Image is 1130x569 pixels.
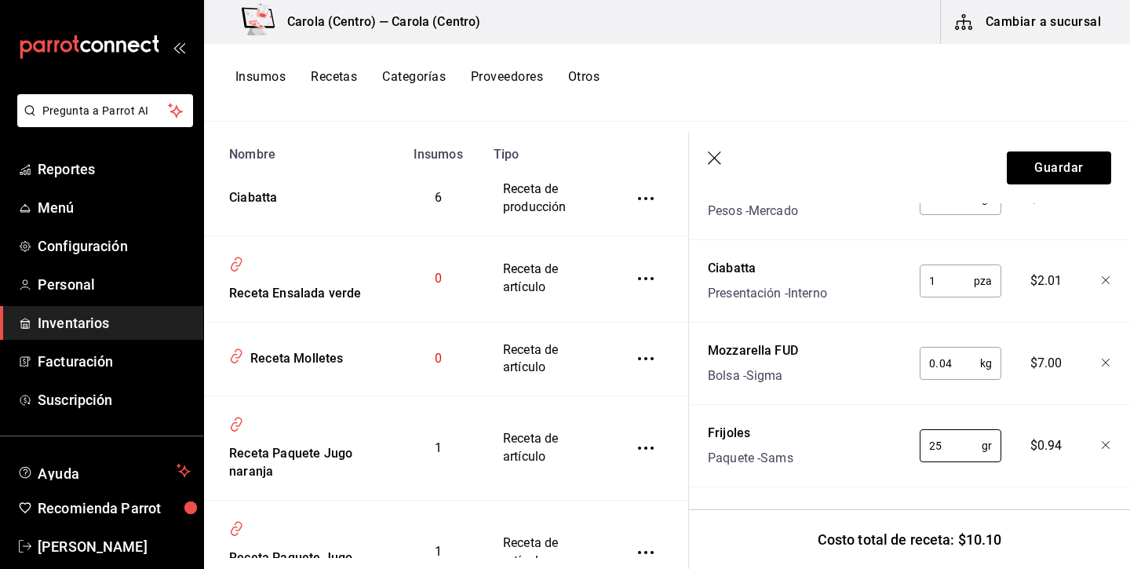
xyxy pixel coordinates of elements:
[435,440,442,455] span: 1
[708,424,793,443] div: Frijoles
[38,235,191,257] span: Configuración
[204,137,392,162] th: Nombre
[484,396,610,501] td: Receta de artículo
[708,367,798,385] div: Bolsa - Sigma
[708,341,798,360] div: Mozzarella FUD
[382,69,446,96] button: Categorías
[435,271,442,286] span: 0
[392,137,483,162] th: Insumos
[920,347,1001,380] div: kg
[1030,436,1063,455] span: $0.94
[38,536,191,557] span: [PERSON_NAME]
[223,279,362,303] div: Receta Ensalada verde
[708,449,793,468] div: Paquete - Sams
[920,265,974,297] input: 0
[173,41,185,53] button: open_drawer_menu
[275,13,480,31] h3: Carola (Centro) — Carola (Centro)
[1030,354,1063,373] span: $7.00
[435,190,442,205] span: 6
[920,430,982,461] input: 0
[920,429,1001,462] div: gr
[1030,272,1063,290] span: $2.01
[223,439,373,481] div: Receta Paquete Jugo naranja
[484,322,610,396] td: Receta de artículo
[568,69,600,96] button: Otros
[38,274,191,295] span: Personal
[38,498,191,519] span: Recomienda Parrot
[223,183,277,207] div: Ciabatta
[484,162,610,235] td: Receta de producción
[689,509,1130,569] div: Costo total de receta: $10.10
[244,344,344,368] div: Receta Molletes
[38,197,191,218] span: Menú
[920,348,980,379] input: 0
[920,264,1001,297] div: pza
[708,202,798,221] div: Pesos - Mercado
[311,69,357,96] button: Recetas
[708,284,827,303] div: Presentación - Interno
[38,461,170,480] span: Ayuda
[38,159,191,180] span: Reportes
[42,103,169,119] span: Pregunta a Parrot AI
[471,69,543,96] button: Proveedores
[38,312,191,334] span: Inventarios
[435,351,442,366] span: 0
[235,69,600,96] div: navigation tabs
[435,544,442,559] span: 1
[11,114,193,130] a: Pregunta a Parrot AI
[1007,151,1111,184] button: Guardar
[235,69,286,96] button: Insumos
[708,259,827,278] div: Ciabatta
[17,94,193,127] button: Pregunta a Parrot AI
[38,389,191,410] span: Suscripción
[38,351,191,372] span: Facturación
[484,235,610,322] td: Receta de artículo
[484,137,610,162] th: Tipo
